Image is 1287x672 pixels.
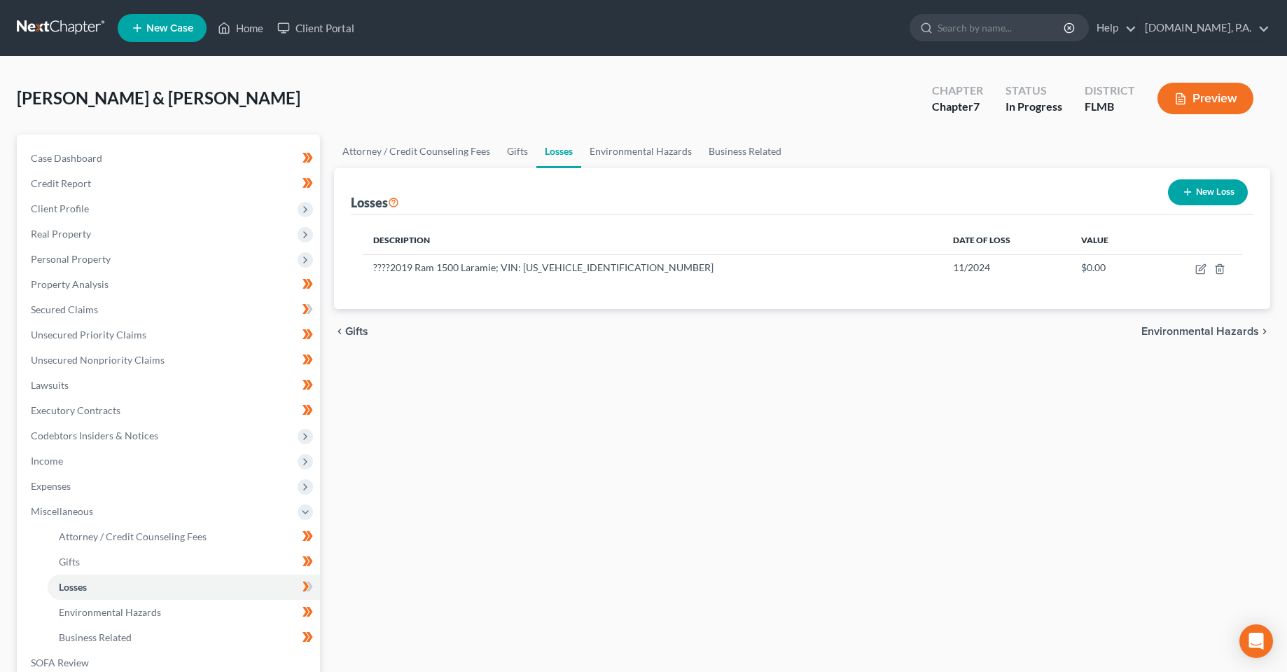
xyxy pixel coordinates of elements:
button: Environmental Hazards chevron_right [1141,326,1270,337]
a: Client Portal [270,15,361,41]
div: Losses [351,194,399,211]
div: In Progress [1006,99,1062,115]
a: Losses [536,135,581,168]
span: Expenses [31,480,71,492]
span: Real Property [31,228,91,240]
a: Secured Claims [20,297,320,322]
span: Environmental Hazards [1141,326,1259,337]
a: Lawsuits [20,373,320,398]
span: Unsecured Nonpriority Claims [31,354,165,366]
a: Attorney / Credit Counseling Fees [334,135,499,168]
span: Date of Loss [953,235,1010,245]
span: Environmental Hazards [59,606,161,618]
button: New Loss [1168,179,1248,205]
button: Preview [1157,83,1253,114]
div: Chapter [932,99,983,115]
a: Executory Contracts [20,398,320,423]
div: Status [1006,83,1062,99]
span: Executory Contracts [31,404,120,416]
i: chevron_left [334,326,345,337]
span: Codebtors Insiders & Notices [31,430,158,441]
span: [PERSON_NAME] & [PERSON_NAME] [17,88,300,108]
span: 7 [973,100,980,113]
span: Lawsuits [31,379,69,391]
a: Unsecured Nonpriority Claims [20,348,320,373]
a: Environmental Hazards [48,600,320,625]
span: 11/2024 [953,261,990,273]
span: Client Profile [31,203,89,214]
span: Attorney / Credit Counseling Fees [59,530,207,542]
span: Property Analysis [31,278,109,290]
a: Environmental Hazards [581,135,700,168]
a: Help [1090,15,1136,41]
div: District [1085,83,1135,99]
a: Losses [48,575,320,600]
span: SOFA Review [31,657,89,668]
span: Case Dashboard [31,152,102,164]
span: Miscellaneous [31,505,93,517]
span: Losses [59,581,87,593]
a: [DOMAIN_NAME], P.A. [1138,15,1269,41]
a: Property Analysis [20,272,320,297]
span: New Case [146,23,193,34]
span: Credit Report [31,177,91,189]
a: Gifts [499,135,536,168]
a: Gifts [48,549,320,575]
i: chevron_right [1259,326,1270,337]
a: Home [211,15,270,41]
span: ????2019 Ram 1500 Laramie; VIN: [US_VEHICLE_IDENTIFICATION_NUMBER] [373,261,714,273]
a: Business Related [48,625,320,650]
span: Unsecured Priority Claims [31,329,146,341]
span: $0.00 [1081,261,1106,273]
div: Open Intercom Messenger [1239,624,1273,658]
span: Personal Property [31,253,111,265]
a: Attorney / Credit Counseling Fees [48,524,320,549]
span: Value [1081,235,1108,245]
div: Chapter [932,83,983,99]
span: Income [31,455,63,467]
span: Description [373,235,430,245]
a: Unsecured Priority Claims [20,322,320,348]
a: Case Dashboard [20,146,320,171]
span: Gifts [59,556,80,568]
button: chevron_left Gifts [334,326,368,337]
span: Gifts [345,326,368,337]
a: Business Related [700,135,790,168]
a: Credit Report [20,171,320,196]
div: FLMB [1085,99,1135,115]
span: Business Related [59,631,132,643]
input: Search by name... [938,15,1066,41]
span: Secured Claims [31,303,98,315]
